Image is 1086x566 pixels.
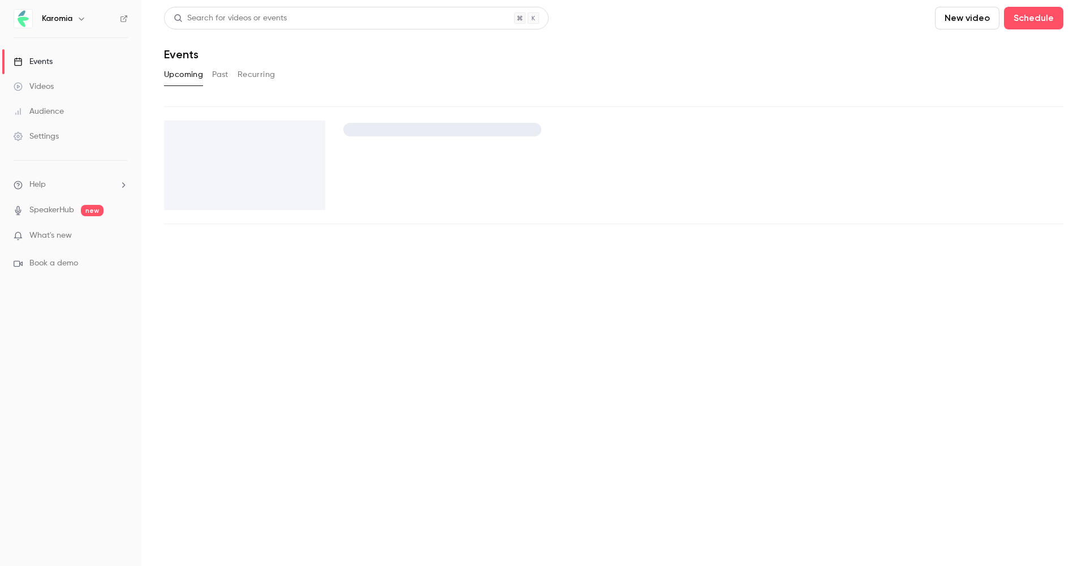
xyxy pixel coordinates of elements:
span: What's new [29,230,72,242]
span: Help [29,179,46,191]
button: Upcoming [164,66,203,84]
h1: Events [164,48,199,61]
a: SpeakerHub [29,204,74,216]
div: Audience [14,106,64,117]
span: new [81,205,104,216]
div: Videos [14,81,54,92]
div: Settings [14,131,59,142]
button: Schedule [1004,7,1063,29]
h6: Karomia [42,13,72,24]
button: Recurring [238,66,275,84]
button: New video [935,7,999,29]
img: Karomia [14,10,32,28]
button: Past [212,66,229,84]
div: Events [14,56,53,67]
div: Search for videos or events [174,12,287,24]
span: Book a demo [29,258,78,269]
li: help-dropdown-opener [14,179,128,191]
